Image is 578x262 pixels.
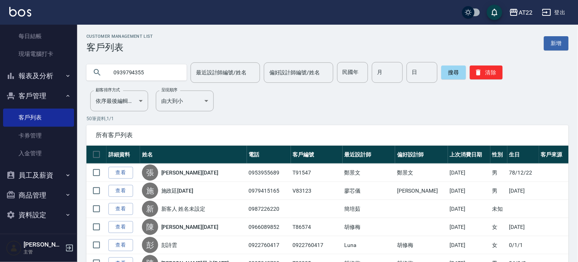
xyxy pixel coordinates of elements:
[291,146,343,164] th: 客戶編號
[395,182,448,200] td: [PERSON_NAME]
[142,165,158,181] div: 張
[161,187,194,195] a: 施政廷[DATE]
[395,146,448,164] th: 偏好設計師
[108,62,181,83] input: 搜尋關鍵字
[490,200,507,218] td: 未知
[291,182,343,200] td: V83123
[86,34,153,39] h2: Customer Management List
[507,182,539,200] td: [DATE]
[108,221,133,233] a: 查看
[343,146,395,164] th: 最近設計師
[506,5,536,20] button: AT22
[108,203,133,215] a: 查看
[106,146,140,164] th: 詳細資料
[96,87,120,93] label: 顧客排序方式
[142,201,158,217] div: 新
[96,131,559,139] span: 所有客戶列表
[490,164,507,182] td: 男
[490,182,507,200] td: 男
[343,164,395,182] td: 鄭景文
[395,164,448,182] td: 鄭景文
[507,146,539,164] th: 生日
[519,8,533,17] div: AT22
[3,66,74,86] button: 報表及分析
[3,144,74,162] a: 入金管理
[247,182,291,200] td: 0979415165
[448,182,490,200] td: [DATE]
[247,164,291,182] td: 0953955689
[3,109,74,126] a: 客戶列表
[247,218,291,236] td: 0966089852
[86,115,569,122] p: 50 筆資料, 1 / 1
[343,236,395,254] td: Luna
[142,219,158,235] div: 陳
[291,218,343,236] td: T86574
[539,5,569,20] button: 登出
[3,86,74,106] button: 客戶管理
[3,205,74,225] button: 資料設定
[343,182,395,200] td: 廖芯儀
[448,200,490,218] td: [DATE]
[161,205,206,213] a: 新客人 姓名未設定
[142,183,158,199] div: 施
[6,240,22,256] img: Person
[161,87,177,93] label: 呈現順序
[490,146,507,164] th: 性別
[470,65,503,79] button: 清除
[507,236,539,254] td: 0/1/1
[3,165,74,185] button: 員工及薪資
[441,65,466,79] button: 搜尋
[9,7,31,17] img: Logo
[490,236,507,254] td: 女
[490,218,507,236] td: 女
[90,91,148,111] div: 依序最後編輯時間
[108,167,133,179] a: 查看
[539,146,569,164] th: 客戶來源
[448,218,490,236] td: [DATE]
[544,36,569,50] a: 新增
[291,164,343,182] td: T91547
[161,223,218,231] a: [PERSON_NAME][DATE]
[161,241,177,249] a: 彭詩雲
[247,236,291,254] td: 0922760417
[156,91,214,111] div: 由大到小
[343,200,395,218] td: 簡培茹
[448,236,490,254] td: [DATE]
[487,5,502,20] button: save
[24,249,63,255] p: 主管
[507,164,539,182] td: 78/12/22
[161,169,218,176] a: [PERSON_NAME][DATE]
[24,241,63,249] h5: [PERSON_NAME]
[395,236,448,254] td: 胡修梅
[247,146,291,164] th: 電話
[108,239,133,251] a: 查看
[3,27,74,45] a: 每日結帳
[343,218,395,236] td: 胡修梅
[448,164,490,182] td: [DATE]
[448,146,490,164] th: 上次消費日期
[140,146,247,164] th: 姓名
[3,127,74,144] a: 卡券管理
[3,185,74,205] button: 商品管理
[142,237,158,253] div: 彭
[247,200,291,218] td: 0987226220
[507,218,539,236] td: [DATE]
[291,236,343,254] td: 0922760417
[3,45,74,63] a: 現場電腦打卡
[86,42,153,53] h3: 客戶列表
[108,185,133,197] a: 查看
